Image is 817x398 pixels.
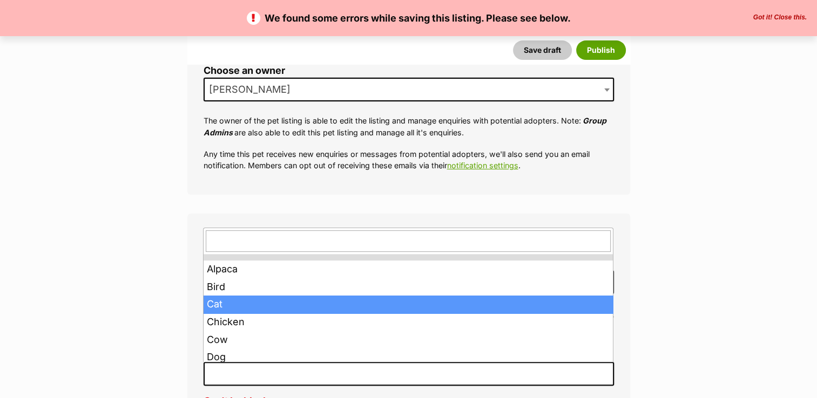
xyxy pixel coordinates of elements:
li: Bird [204,278,613,296]
span: Denise Bettany [204,78,614,101]
li: Dog [204,348,613,366]
a: notification settings [447,161,518,170]
span: Denise Bettany [205,82,301,97]
button: Save draft [513,40,572,60]
li: Cat [204,296,613,313]
li: Chicken [204,313,613,331]
p: The owner of the pet listing is able to edit the listing and manage enquiries with potential adop... [204,115,614,138]
label: Choose an owner [204,65,614,77]
p: Any time this pet receives new enquiries or messages from potential adopters, we'll also send you... [204,148,614,171]
button: Close the banner [750,13,810,22]
p: We found some errors while saving this listing. Please see below. [11,11,806,25]
button: Publish [576,40,626,60]
em: Group Admins [204,116,606,136]
li: Cow [204,331,613,349]
li: Alpaca [204,260,613,278]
